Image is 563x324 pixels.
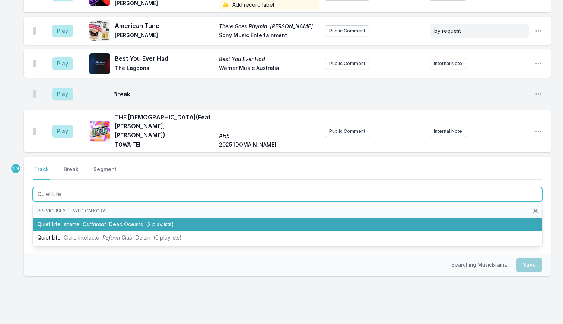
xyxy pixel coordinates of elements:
button: Play [52,25,73,37]
span: (0 playlists) [153,234,182,241]
button: Open playlist item options [535,128,542,135]
button: Open playlist item options [535,90,542,98]
button: Segment [92,166,118,180]
input: Track Title [33,187,542,201]
p: Nassir Nassirzadeh [10,163,21,174]
button: Public Comment [325,126,369,137]
img: Drag Handle [33,90,36,98]
span: [PERSON_NAME] [115,32,214,41]
img: Best You Ever Had [89,53,110,74]
button: Save [516,258,542,272]
span: Delsin [136,234,150,241]
span: (2 playlists) [146,221,174,227]
li: Quiet Life [33,218,542,231]
span: Break [113,90,529,99]
button: Play [52,125,73,138]
p: Searching MusicBrainz... [451,261,510,269]
button: Public Comment [325,58,369,69]
img: AH!! [89,121,110,142]
span: shame [64,221,80,227]
span: AH!! [219,132,319,139]
span: American Tune [115,21,214,30]
span: There Goes Rhymin’ [PERSON_NAME] [219,23,319,30]
button: Open playlist item options [535,60,542,67]
li: Previously played on KCRW: [33,204,542,218]
img: There Goes Rhymin’ Simon [89,20,110,41]
img: Drag Handle [33,60,36,67]
button: Play [52,57,73,70]
button: Internal Note [430,126,466,137]
img: Drag Handle [33,27,36,35]
span: Cutthroat [83,221,106,227]
span: Dead Oceans [109,221,143,227]
span: The Lagoons [115,64,214,73]
span: Best You Ever Had [115,54,214,63]
button: Public Comment [325,25,369,36]
span: Best You Ever Had [219,55,319,63]
button: Play [52,88,73,100]
button: Track [33,166,50,180]
button: Internal Note [430,58,466,69]
span: Claro Intelecto [64,234,99,241]
span: Warner Music Australia [219,64,319,73]
span: Reform Club [102,234,133,241]
span: Sony Music Entertainment [219,32,319,41]
span: by request [434,28,461,34]
span: TOWA TEI [115,141,214,150]
img: Drag Handle [33,128,36,135]
button: Break [62,166,80,180]
span: 2025 [DOMAIN_NAME] [219,141,319,150]
button: Open playlist item options [535,27,542,35]
li: Quiet Life [33,231,542,244]
span: THE [DEMOGRAPHIC_DATA] (Feat. [PERSON_NAME], [PERSON_NAME]) [115,113,214,139]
